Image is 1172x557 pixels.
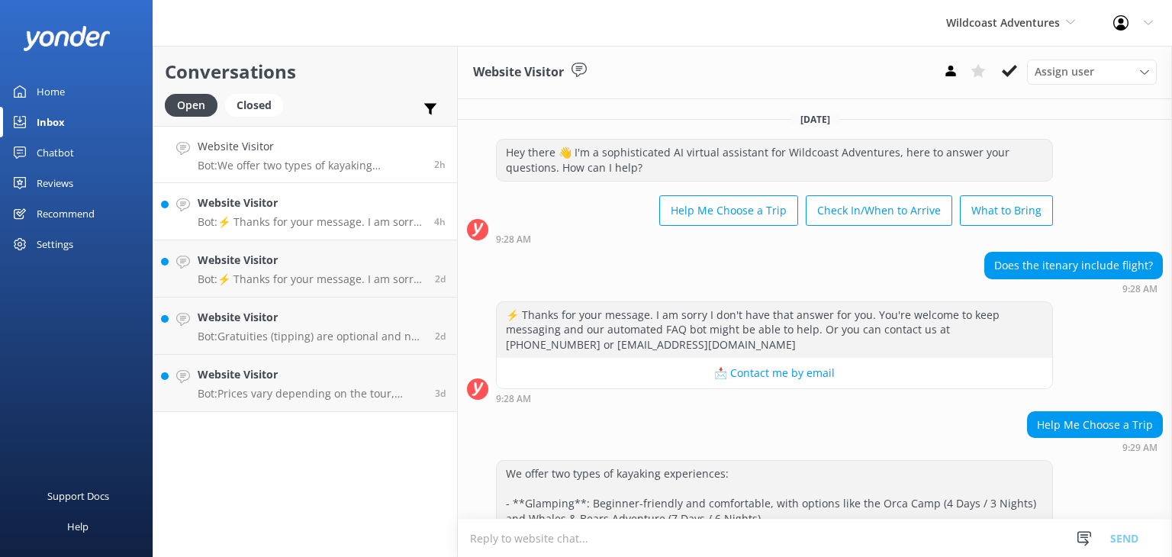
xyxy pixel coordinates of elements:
strong: 9:28 AM [1122,285,1158,294]
div: Help [67,511,89,542]
div: Sep 04 2025 09:29am (UTC -07:00) America/Tijuana [1027,442,1163,452]
div: Inbox [37,107,65,137]
div: Chatbot [37,137,74,168]
span: [DATE] [791,113,839,126]
h3: Website Visitor [473,63,564,82]
span: Sep 04 2025 07:50am (UTC -07:00) America/Tijuana [434,215,446,228]
a: Website VisitorBot:⚡ Thanks for your message. I am sorry I don't have that answer for you. You're... [153,183,457,240]
button: Help Me Choose a Trip [659,195,798,226]
div: Does the itenary include flight? [985,253,1162,278]
strong: 9:28 AM [496,394,531,404]
span: Sep 02 2025 07:44am (UTC -07:00) America/Tijuana [435,272,446,285]
div: Home [37,76,65,107]
button: Check In/When to Arrive [806,195,952,226]
div: ⚡ Thanks for your message. I am sorry I don't have that answer for you. You're welcome to keep me... [497,302,1052,358]
div: Sep 04 2025 09:28am (UTC -07:00) America/Tijuana [496,233,1053,244]
p: Bot: Gratuities (tipping) are optional and not included in the cost of your tour. Tipping is an e... [198,330,423,343]
img: yonder-white-logo.png [23,26,111,51]
h4: Website Visitor [198,138,423,155]
div: Sep 04 2025 09:28am (UTC -07:00) America/Tijuana [496,393,1053,404]
p: Bot: We offer two types of kayaking experiences: - **Glamping**: Beginner-friendly and comfortabl... [198,159,423,172]
a: Website VisitorBot:We offer two types of kayaking experiences: - **Glamping**: Beginner-friendly ... [153,126,457,183]
h2: Conversations [165,57,446,86]
button: 📩 Contact me by email [497,358,1052,388]
div: Reviews [37,168,73,198]
span: Assign user [1035,63,1094,80]
span: Wildcoast Adventures [946,15,1060,30]
h4: Website Visitor [198,252,423,269]
a: Website VisitorBot:⚡ Thanks for your message. I am sorry I don't have that answer for you. You're... [153,240,457,298]
div: Settings [37,229,73,259]
p: Bot: Prices vary depending on the tour, season, group size, and fare type. For the most up-to-dat... [198,387,423,401]
a: Closed [225,96,291,113]
p: Bot: ⚡ Thanks for your message. I am sorry I don't have that answer for you. You're welcome to ke... [198,272,423,286]
div: Open [165,94,217,117]
a: Website VisitorBot:Prices vary depending on the tour, season, group size, and fare type. For the ... [153,355,457,412]
div: Help Me Choose a Trip [1028,412,1162,438]
div: Support Docs [47,481,109,511]
a: Open [165,96,225,113]
h4: Website Visitor [198,366,423,383]
strong: 9:28 AM [496,235,531,244]
div: Closed [225,94,283,117]
strong: 9:29 AM [1122,443,1158,452]
h4: Website Visitor [198,195,423,211]
span: Sep 01 2025 12:24pm (UTC -07:00) America/Tijuana [435,330,446,343]
p: Bot: ⚡ Thanks for your message. I am sorry I don't have that answer for you. You're welcome to ke... [198,215,423,229]
button: What to Bring [960,195,1053,226]
div: Hey there 👋 I'm a sophisticated AI virtual assistant for Wildcoast Adventures, here to answer you... [497,140,1052,180]
a: Website VisitorBot:Gratuities (tipping) are optional and not included in the cost of your tour. T... [153,298,457,355]
div: Sep 04 2025 09:28am (UTC -07:00) America/Tijuana [984,283,1163,294]
h4: Website Visitor [198,309,423,326]
span: Sep 04 2025 09:29am (UTC -07:00) America/Tijuana [434,158,446,171]
span: Sep 01 2025 12:04pm (UTC -07:00) America/Tijuana [435,387,446,400]
div: Assign User [1027,60,1157,84]
div: Recommend [37,198,95,229]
